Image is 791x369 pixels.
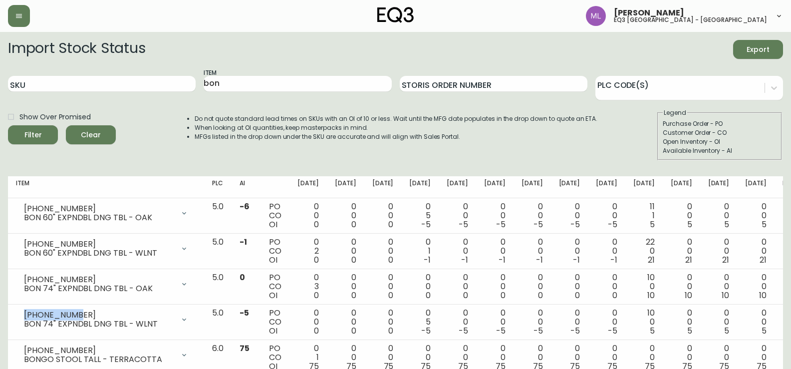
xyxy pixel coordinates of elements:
span: 5 [650,219,655,230]
span: Clear [74,129,108,141]
span: -5 [608,219,617,230]
div: 0 0 [708,273,730,300]
th: [DATE] [439,176,476,198]
th: [DATE] [551,176,588,198]
div: 0 0 [671,309,692,336]
span: 5 [724,219,729,230]
span: OI [269,325,277,337]
div: 0 0 [559,273,580,300]
span: -1 [536,254,543,266]
div: 0 3 [297,273,319,300]
td: 5.0 [204,198,232,234]
th: AI [232,176,261,198]
span: -5 [496,219,506,230]
div: BON 74" EXPNDBL DNG TBL - WLNT [24,320,174,329]
span: -6 [240,201,250,212]
div: 0 0 [372,273,394,300]
div: 0 0 [447,238,468,265]
span: 0 [351,290,356,301]
div: 0 0 [708,202,730,229]
span: OI [269,290,277,301]
div: 0 0 [671,238,692,265]
span: 5 [724,325,729,337]
span: 0 [612,290,617,301]
span: -1 [610,254,617,266]
div: 0 1 [409,238,431,265]
div: 0 0 [671,202,692,229]
button: Clear [66,125,116,144]
div: 0 0 [745,273,767,300]
div: 0 0 [708,309,730,336]
span: 75 [240,343,250,354]
img: logo [377,7,414,23]
span: 0 [575,290,580,301]
span: -5 [459,219,468,230]
span: -5 [240,307,249,319]
li: When looking at OI quantities, keep masterpacks in mind. [195,123,598,132]
span: -5 [459,325,468,337]
span: 5 [687,219,692,230]
span: OI [269,219,277,230]
span: 0 [426,290,431,301]
td: 5.0 [204,305,232,340]
li: MFGs listed in the drop down under the SKU are accurate and will align with Sales Portal. [195,132,598,141]
div: 0 0 [372,238,394,265]
div: 0 0 [484,238,506,265]
span: 21 [685,254,692,266]
div: [PHONE_NUMBER] [24,275,174,284]
div: 0 0 [447,273,468,300]
div: 0 0 [745,202,767,229]
span: -5 [533,219,543,230]
div: BON 60" EXPNDBL DNG TBL - OAK [24,213,174,222]
span: Export [741,43,775,56]
div: [PHONE_NUMBER]BON 60" EXPNDBL DNG TBL - WLNT [16,238,196,260]
div: BON 74" EXPNDBL DNG TBL - OAK [24,284,174,293]
span: 0 [351,325,356,337]
span: 10 [685,290,692,301]
div: 0 0 [484,273,506,300]
span: 0 [388,325,393,337]
span: -1 [499,254,506,266]
div: 0 0 [372,202,394,229]
div: 0 0 [745,309,767,336]
h2: Import Stock Status [8,40,145,59]
div: 22 0 [633,238,655,265]
span: 0 [351,219,356,230]
span: 21 [760,254,767,266]
div: 0 0 [522,202,543,229]
span: 0 [538,290,543,301]
span: -5 [570,325,580,337]
div: [PHONE_NUMBER] [24,240,174,249]
th: [DATE] [401,176,439,198]
div: 0 0 [335,273,356,300]
div: Customer Order - CO [663,128,777,137]
div: 0 5 [409,309,431,336]
td: 5.0 [204,269,232,305]
div: Open Inventory - OI [663,137,777,146]
span: 5 [687,325,692,337]
div: 11 1 [633,202,655,229]
span: -5 [570,219,580,230]
div: 0 5 [409,202,431,229]
div: 0 0 [335,309,356,336]
div: [PHONE_NUMBER] [24,346,174,355]
button: Export [733,40,783,59]
th: [DATE] [588,176,625,198]
div: 0 0 [522,309,543,336]
span: 0 [463,290,468,301]
th: [DATE] [289,176,327,198]
div: [PHONE_NUMBER]BON 60" EXPNDBL DNG TBL - OAK [16,202,196,224]
span: 0 [240,272,245,283]
div: 0 0 [559,238,580,265]
span: 0 [314,219,319,230]
td: 5.0 [204,234,232,269]
div: 0 0 [559,309,580,336]
span: 0 [314,325,319,337]
th: [DATE] [514,176,551,198]
div: 10 0 [633,309,655,336]
div: 0 0 [522,273,543,300]
div: PO CO [269,202,281,229]
div: 0 0 [596,238,617,265]
div: 0 0 [484,202,506,229]
th: [DATE] [700,176,738,198]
